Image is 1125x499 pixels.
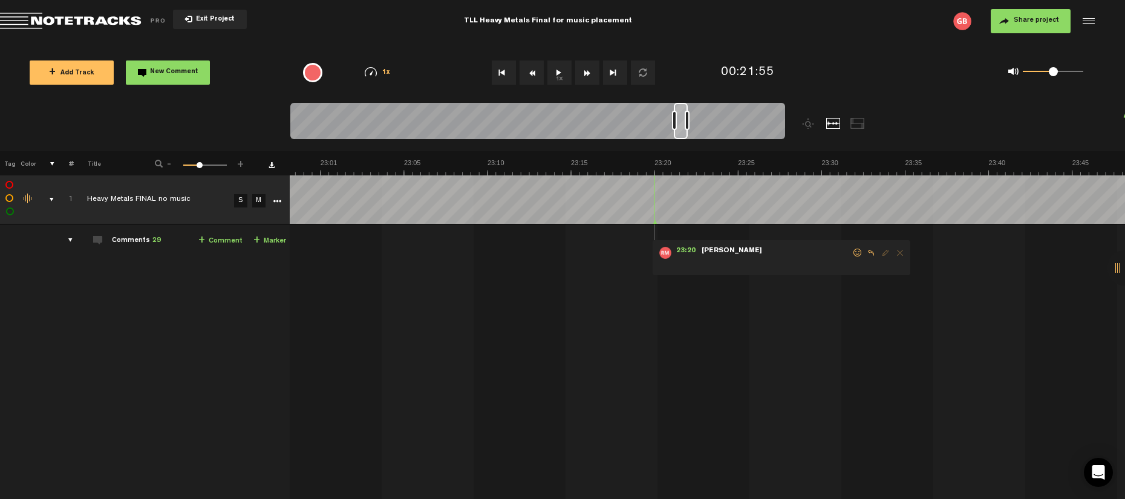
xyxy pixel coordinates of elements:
[659,247,671,259] img: letters
[365,6,731,36] div: TLL Heavy Metals Final for music placement
[253,234,286,248] a: Marker
[893,249,907,257] span: Delete comment
[1014,17,1059,24] span: Share project
[198,236,205,246] span: +
[721,64,774,82] div: 00:21:55
[303,63,322,82] div: {{ tooltip_message }}
[55,151,74,175] th: #
[126,60,210,85] button: New Comment
[464,6,632,36] div: TLL Heavy Metals Final for music placement
[73,175,230,224] td: Click to edit the title Heavy Metals FINAL no music
[671,247,700,259] span: 23:20
[19,194,37,204] div: Change the color of the waveform
[864,249,878,257] span: Reply to comment
[165,158,174,166] span: -
[382,70,391,76] span: 1x
[49,68,56,77] span: +
[150,69,198,76] span: New Comment
[236,158,246,166] span: +
[347,67,409,77] div: 1x
[152,237,161,244] span: 29
[36,175,54,224] td: comments, stamps & drawings
[30,60,114,85] button: +Add Track
[56,194,75,206] div: Click to change the order number
[700,247,763,255] span: [PERSON_NAME]
[269,162,275,168] a: Download comments
[547,60,572,85] button: 1x
[112,236,161,246] div: Comments
[603,60,627,85] button: Go to end
[631,60,655,85] button: Loop
[252,194,266,207] a: M
[953,12,971,30] img: letters
[1084,458,1113,487] div: Open Intercom Messenger
[271,195,282,206] a: More
[192,16,235,23] span: Exit Project
[492,60,516,85] button: Go to beginning
[49,70,94,77] span: Add Track
[18,175,36,224] td: Change the color of the waveform
[991,9,1071,33] button: Share project
[18,151,36,175] th: Color
[575,60,599,85] button: Fast Forward
[234,194,247,207] a: S
[198,234,243,248] a: Comment
[37,194,56,206] div: comments, stamps & drawings
[54,175,73,224] td: Click to change the order number 1
[365,67,377,77] img: speedometer.svg
[173,10,247,29] button: Exit Project
[253,236,260,246] span: +
[74,151,139,175] th: Title
[520,60,544,85] button: Rewind
[878,249,893,257] span: Edit comment
[87,194,244,206] div: Click to edit the title
[56,234,75,246] div: comments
